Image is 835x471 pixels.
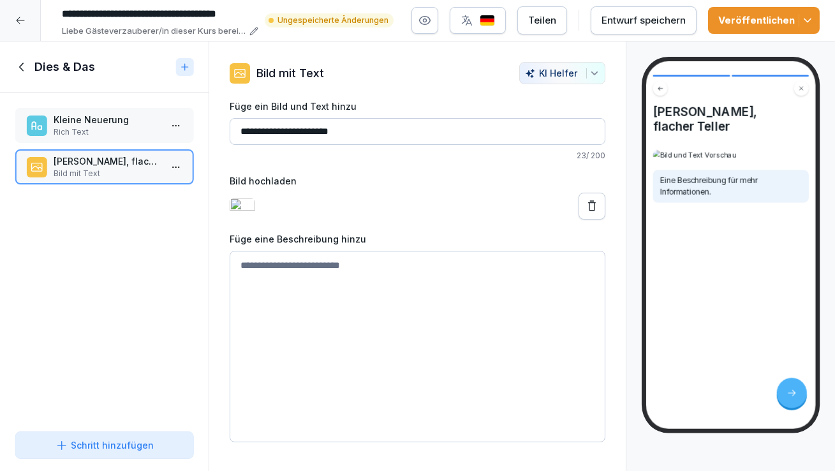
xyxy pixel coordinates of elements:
[718,13,809,27] div: Veröffentlichen
[230,198,255,214] img: d662c7bb-9a3d-49e0-8221-c029332b53f6
[54,126,160,138] p: Rich Text
[230,150,605,161] p: 23 / 200
[256,64,324,82] p: Bild mit Text
[54,154,160,168] p: [PERSON_NAME], flacher Teller
[230,100,605,113] label: Füge ein Bild und Text hinzu
[525,68,600,78] div: KI Helfer
[517,6,567,34] button: Teilen
[591,6,697,34] button: Entwurf speichern
[34,59,95,75] h1: Dies & Das
[15,431,193,459] button: Schritt hinzufügen
[708,7,820,34] button: Veröffentlichen
[55,438,154,452] div: Schritt hinzufügen
[480,15,495,27] img: de.svg
[660,175,801,197] p: Eine Beschreibung für mehr Informationen.
[62,25,246,38] p: Liebe Gästeverzauberer/in dieser Kurs bereitet dich optimal auf den Verkauf unserer Speisen in [P...
[528,13,556,27] div: Teilen
[230,232,605,246] label: Füge eine Beschreibung hinzu
[230,174,605,188] label: Bild hochladen
[653,104,808,133] h4: [PERSON_NAME], flacher Teller
[15,149,193,184] div: [PERSON_NAME], flacher TellerBild mit Text
[54,168,160,179] p: Bild mit Text
[602,13,686,27] div: Entwurf speichern
[653,150,808,160] img: Bild und Text Vorschau
[15,108,193,143] div: Kleine NeuerungRich Text
[277,15,388,26] p: Ungespeicherte Änderungen
[54,113,160,126] p: Kleine Neuerung
[519,62,605,84] button: KI Helfer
